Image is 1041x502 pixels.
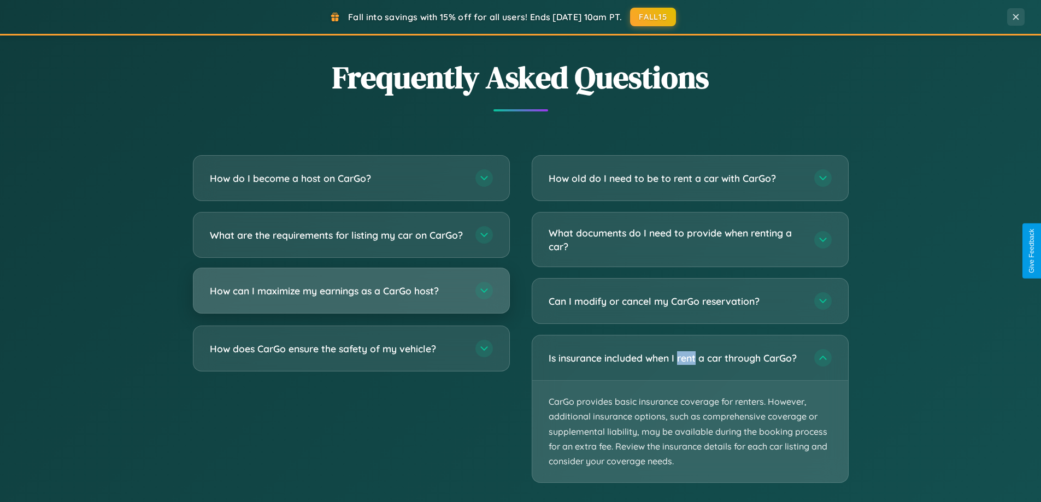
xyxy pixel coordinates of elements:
h3: How can I maximize my earnings as a CarGo host? [210,284,464,298]
button: FALL15 [630,8,676,26]
h3: What documents do I need to provide when renting a car? [549,226,803,253]
div: Give Feedback [1028,229,1036,273]
h3: How does CarGo ensure the safety of my vehicle? [210,342,464,356]
h3: What are the requirements for listing my car on CarGo? [210,228,464,242]
h3: Can I modify or cancel my CarGo reservation? [549,294,803,308]
p: CarGo provides basic insurance coverage for renters. However, additional insurance options, such ... [532,381,848,482]
h3: How old do I need to be to rent a car with CarGo? [549,172,803,185]
h3: Is insurance included when I rent a car through CarGo? [549,351,803,365]
span: Fall into savings with 15% off for all users! Ends [DATE] 10am PT. [348,11,622,22]
h2: Frequently Asked Questions [193,56,849,98]
h3: How do I become a host on CarGo? [210,172,464,185]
